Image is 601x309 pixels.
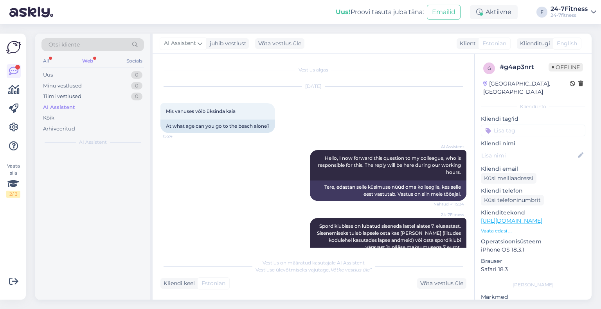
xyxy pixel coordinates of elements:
[481,238,585,246] p: Operatsioonisüsteem
[131,93,142,100] div: 0
[481,195,544,205] div: Küsi telefoninumbrit
[427,5,461,20] button: Emailid
[263,260,365,266] span: Vestlus on määratud kasutajale AI Assistent
[81,56,95,66] div: Web
[481,173,536,184] div: Küsi meiliaadressi
[43,71,53,79] div: Uus
[43,114,54,122] div: Kõik
[417,278,466,289] div: Võta vestlus üle
[131,71,142,79] div: 0
[481,227,585,234] p: Vaata edasi ...
[549,63,583,71] span: Offline
[435,212,464,218] span: 24-7Fitness
[202,279,225,288] span: Estonian
[131,82,142,90] div: 0
[481,265,585,273] p: Safari 18.3
[310,180,466,201] div: Tere, edastan selle küsimuse nüüd oma kolleegile, kes selle eest vastutab. Vastus on siin meie tö...
[160,83,466,90] div: [DATE]
[160,120,275,133] div: At what age can you go to the beach alone?
[481,187,585,195] p: Kliendi telefon
[481,281,585,288] div: [PERSON_NAME]
[49,41,80,49] span: Otsi kliente
[43,104,75,111] div: AI Assistent
[125,56,144,66] div: Socials
[481,257,585,265] p: Brauser
[336,7,424,17] div: Proovi tasuta juba täna:
[557,39,577,48] span: English
[483,80,570,96] div: [GEOGRAPHIC_DATA], [GEOGRAPHIC_DATA]
[164,39,196,48] span: AI Assistent
[481,139,585,148] p: Kliendi nimi
[457,39,476,48] div: Klient
[551,12,588,18] div: 24-7fitness
[500,63,549,72] div: # g4ap3nrt
[329,267,372,273] i: „Võtke vestlus üle”
[481,209,585,217] p: Klienditeekond
[6,191,20,198] div: 2 / 3
[470,5,518,19] div: Aktiivne
[79,139,107,146] span: AI Assistent
[481,115,585,123] p: Kliendi tag'id
[336,8,351,16] b: Uus!
[43,93,81,100] div: Tiimi vestlused
[43,125,75,133] div: Arhiveeritud
[551,6,596,18] a: 24-7Fitness24-7fitness
[256,267,372,273] span: Vestluse ülevõtmiseks vajutage
[41,56,50,66] div: All
[481,293,585,301] p: Märkmed
[160,279,195,288] div: Kliendi keel
[318,155,462,175] span: Hello, I now forward this question to my colleague, who is responsible for this. The reply will b...
[536,7,547,18] div: F
[317,223,462,250] span: Spordiklubisse on lubatud siseneda lastel alates 7. eluaastast. Sisenemiseks tuleb lapsele osta k...
[6,40,21,55] img: Askly Logo
[6,163,20,198] div: Vaata siia
[517,39,550,48] div: Klienditugi
[255,38,304,49] div: Võta vestlus üle
[207,39,247,48] div: juhib vestlust
[435,144,464,150] span: AI Assistent
[43,82,82,90] div: Minu vestlused
[160,66,466,73] div: Vestlus algas
[481,125,585,136] input: Lisa tag
[551,6,588,12] div: 24-7Fitness
[481,246,585,254] p: iPhone OS 18.3.1
[482,39,506,48] span: Estonian
[166,108,236,114] span: Mis vanuses võib üksinda kaia
[481,217,542,224] a: [URL][DOMAIN_NAME]
[163,133,192,139] span: 15:24
[481,151,576,160] input: Lisa nimi
[481,103,585,110] div: Kliendi info
[434,201,464,207] span: Nähtud ✓ 15:24
[481,165,585,173] p: Kliendi email
[488,65,491,71] span: g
